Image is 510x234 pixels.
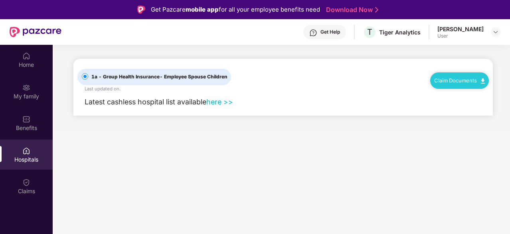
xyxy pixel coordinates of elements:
[379,28,421,36] div: Tiger Analytics
[88,73,231,81] span: 1a - Group Health Insurance
[375,6,378,14] img: Stroke
[437,33,484,39] div: User
[85,98,206,106] span: Latest cashless hospital list available
[492,29,499,35] img: svg+xml;base64,PHN2ZyBpZD0iRHJvcGRvd24tMzJ4MzIiIHhtbG5zPSJodHRwOi8vd3d3LnczLm9yZy8yMDAwL3N2ZyIgd2...
[22,178,30,186] img: svg+xml;base64,PHN2ZyBpZD0iQ2xhaW0iIHhtbG5zPSJodHRwOi8vd3d3LnczLm9yZy8yMDAwL3N2ZyIgd2lkdGg9IjIwIi...
[437,25,484,33] div: [PERSON_NAME]
[22,52,30,60] img: svg+xml;base64,PHN2ZyBpZD0iSG9tZSIgeG1sbnM9Imh0dHA6Ly93d3cudzMub3JnLzIwMDAvc3ZnIiB3aWR0aD0iMjAiIG...
[367,27,372,37] span: T
[186,6,219,13] strong: mobile app
[151,5,320,14] div: Get Pazcare for all your employee benefits need
[434,77,485,84] a: Claim Documents
[481,78,485,84] img: svg+xml;base64,PHN2ZyB4bWxucz0iaHR0cDovL3d3dy53My5vcmcvMjAwMC9zdmciIHdpZHRoPSIxMC40IiBoZWlnaHQ9Ij...
[309,29,317,37] img: svg+xml;base64,PHN2ZyBpZD0iSGVscC0zMngzMiIgeG1sbnM9Imh0dHA6Ly93d3cudzMub3JnLzIwMDAvc3ZnIiB3aWR0aD...
[10,27,61,37] img: New Pazcare Logo
[320,29,340,35] div: Get Help
[206,98,233,106] a: here >>
[85,85,121,92] div: Last updated on .
[22,115,30,123] img: svg+xml;base64,PHN2ZyBpZD0iQmVuZWZpdHMiIHhtbG5zPSJodHRwOi8vd3d3LnczLm9yZy8yMDAwL3N2ZyIgd2lkdGg9Ij...
[137,6,145,14] img: Logo
[22,84,30,92] img: svg+xml;base64,PHN2ZyB3aWR0aD0iMjAiIGhlaWdodD0iMjAiIHZpZXdCb3g9IjAgMCAyMCAyMCIgZmlsbD0ibm9uZSIgeG...
[22,147,30,155] img: svg+xml;base64,PHN2ZyBpZD0iSG9zcGl0YWxzIiB4bWxucz0iaHR0cDovL3d3dy53My5vcmcvMjAwMC9zdmciIHdpZHRoPS...
[160,74,227,80] span: - Employee Spouse Children
[326,6,376,14] a: Download Now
